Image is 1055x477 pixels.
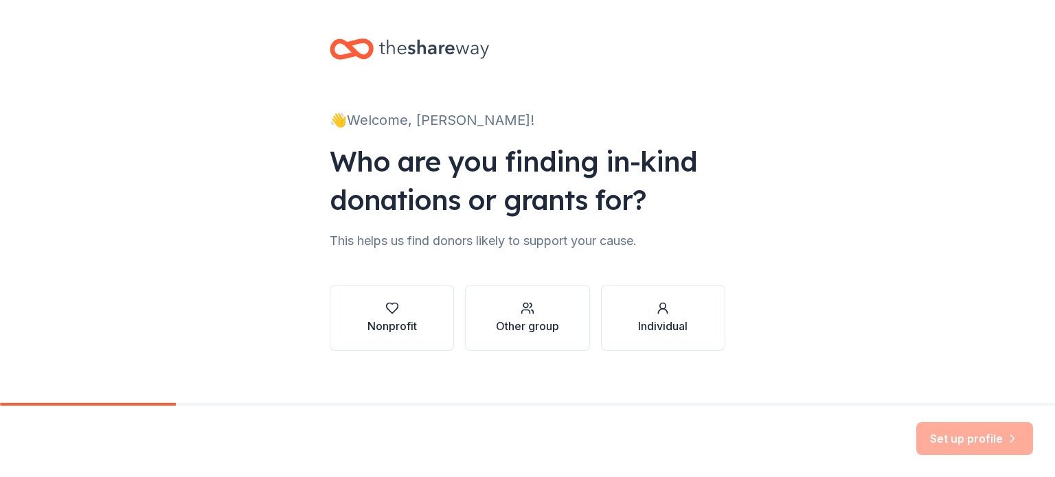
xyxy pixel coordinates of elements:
div: Who are you finding in-kind donations or grants for? [330,142,725,219]
button: Other group [465,285,589,351]
div: This helps us find donors likely to support your cause. [330,230,725,252]
div: Nonprofit [367,318,417,334]
div: 👋 Welcome, [PERSON_NAME]! [330,109,725,131]
button: Individual [601,285,725,351]
button: Nonprofit [330,285,454,351]
div: Individual [638,318,688,334]
div: Other group [496,318,559,334]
